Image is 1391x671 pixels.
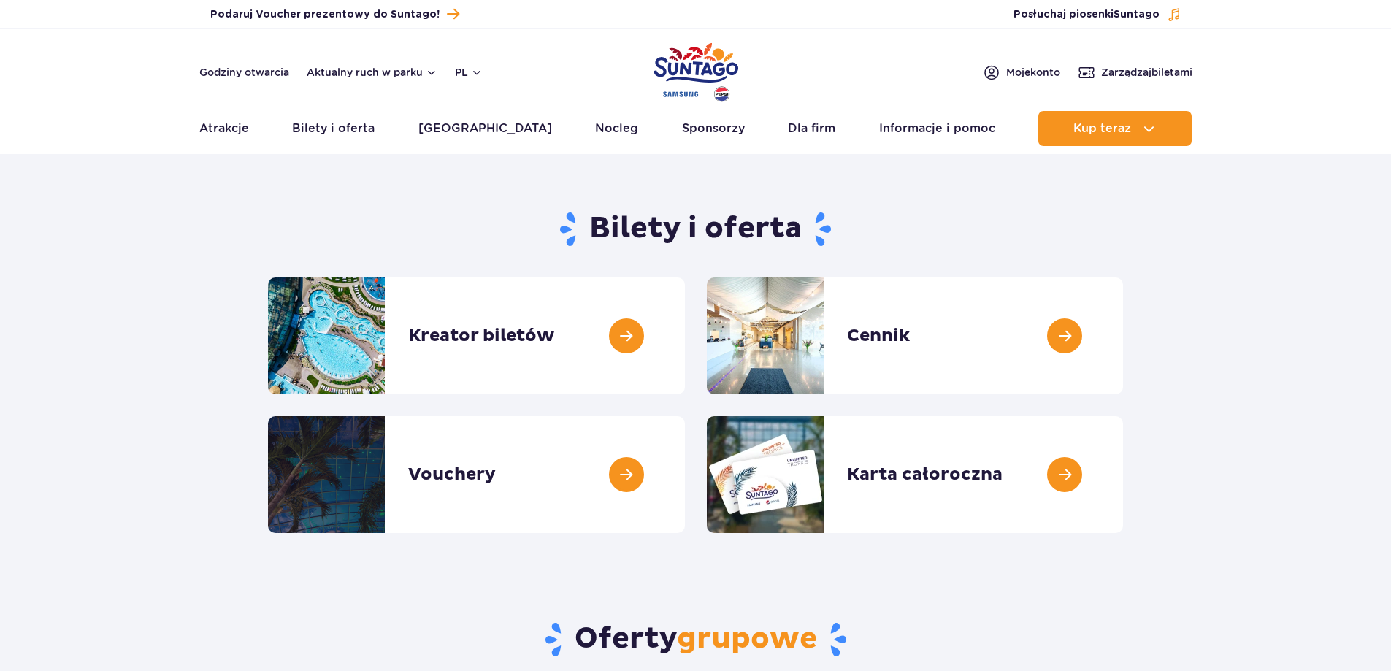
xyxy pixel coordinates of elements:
span: Moje konto [1006,65,1060,80]
button: Posłuchaj piosenkiSuntago [1013,7,1181,22]
span: Zarządzaj biletami [1101,65,1192,80]
button: pl [455,65,483,80]
h1: Bilety i oferta [268,210,1123,248]
span: Podaruj Voucher prezentowy do Suntago! [210,7,440,22]
span: grupowe [677,621,817,657]
button: Kup teraz [1038,111,1192,146]
span: Posłuchaj piosenki [1013,7,1160,22]
span: Suntago [1114,9,1160,20]
span: Kup teraz [1073,122,1131,135]
a: Podaruj Voucher prezentowy do Suntago! [210,4,459,24]
a: Mojekonto [983,64,1060,81]
h2: Oferty [268,621,1123,659]
a: Bilety i oferta [292,111,375,146]
a: Nocleg [595,111,638,146]
a: Godziny otwarcia [199,65,289,80]
a: Zarządzajbiletami [1078,64,1192,81]
button: Aktualny ruch w parku [307,66,437,78]
a: Sponsorzy [682,111,745,146]
a: Informacje i pomoc [879,111,995,146]
a: Park of Poland [654,37,738,104]
a: Dla firm [788,111,835,146]
a: [GEOGRAPHIC_DATA] [418,111,552,146]
a: Atrakcje [199,111,249,146]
